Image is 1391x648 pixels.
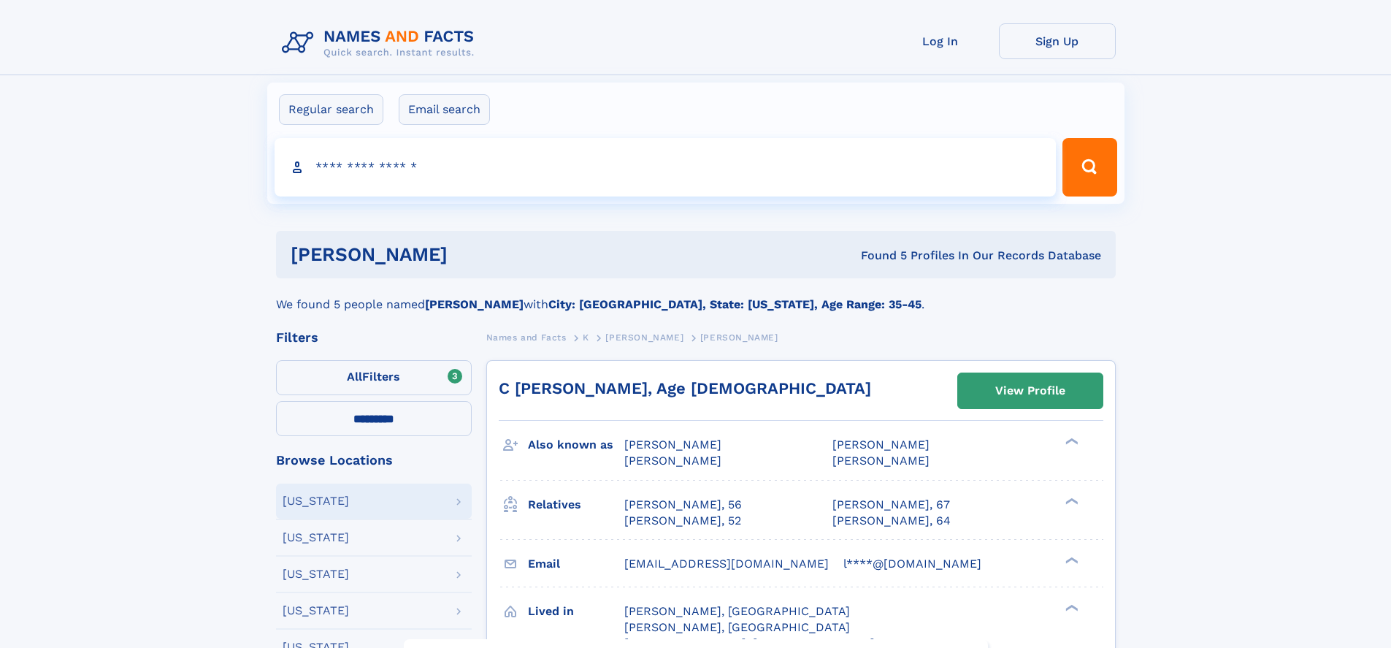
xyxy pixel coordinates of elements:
div: ❯ [1062,603,1079,612]
span: [PERSON_NAME] [700,332,778,343]
div: [US_STATE] [283,568,349,580]
span: All [347,370,362,384]
h3: Relatives [528,492,624,517]
a: [PERSON_NAME], 64 [832,513,951,529]
h3: Email [528,552,624,576]
a: [PERSON_NAME], 56 [624,497,742,513]
a: Names and Facts [486,328,567,346]
a: [PERSON_NAME] [605,328,683,346]
div: [US_STATE] [283,532,349,544]
span: [PERSON_NAME] [624,438,721,451]
b: City: [GEOGRAPHIC_DATA], State: [US_STATE], Age Range: 35-45 [548,297,921,311]
span: K [583,332,589,343]
h3: Also known as [528,432,624,457]
span: [PERSON_NAME] [832,438,930,451]
span: [PERSON_NAME], [GEOGRAPHIC_DATA] [624,620,850,634]
label: Filters [276,360,472,395]
span: [PERSON_NAME] [624,454,721,468]
b: [PERSON_NAME] [425,297,524,311]
div: View Profile [995,374,1065,408]
span: [PERSON_NAME] [832,454,930,468]
span: [PERSON_NAME] [605,332,683,343]
div: Found 5 Profiles In Our Records Database [654,248,1101,264]
a: [PERSON_NAME], 67 [832,497,950,513]
button: Search Button [1062,138,1116,197]
a: Sign Up [999,23,1116,59]
div: ❯ [1062,496,1079,506]
a: View Profile [958,373,1103,408]
div: Browse Locations [276,454,472,467]
a: K [583,328,589,346]
a: [PERSON_NAME], 52 [624,513,741,529]
a: C [PERSON_NAME], Age [DEMOGRAPHIC_DATA] [499,379,871,397]
h3: Lived in [528,599,624,624]
a: Log In [882,23,999,59]
div: ❯ [1062,437,1079,446]
div: Filters [276,331,472,344]
label: Email search [399,94,490,125]
h1: [PERSON_NAME] [291,245,654,264]
div: We found 5 people named with . [276,278,1116,313]
img: Logo Names and Facts [276,23,486,63]
span: [PERSON_NAME], [GEOGRAPHIC_DATA] [624,604,850,618]
input: search input [275,138,1057,197]
div: ❯ [1062,555,1079,565]
span: [EMAIL_ADDRESS][DOMAIN_NAME] [624,557,829,571]
div: [US_STATE] [283,605,349,617]
div: [US_STATE] [283,495,349,507]
label: Regular search [279,94,383,125]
